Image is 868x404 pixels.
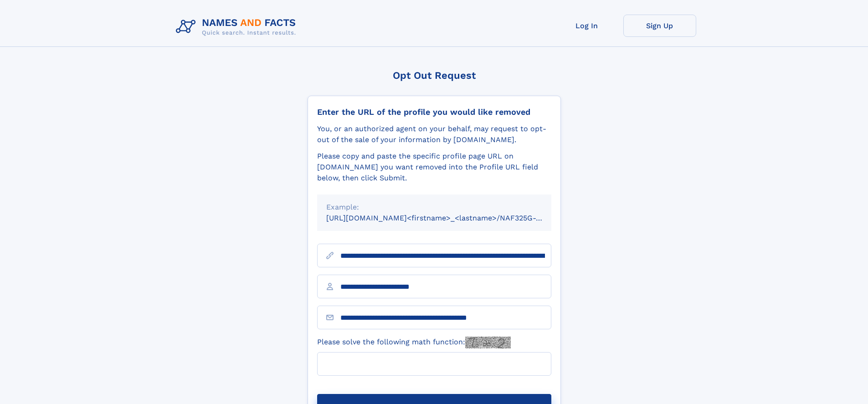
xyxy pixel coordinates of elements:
img: Logo Names and Facts [172,15,303,39]
div: Example: [326,202,542,213]
small: [URL][DOMAIN_NAME]<firstname>_<lastname>/NAF325G-xxxxxxxx [326,214,569,222]
label: Please solve the following math function: [317,337,511,348]
a: Sign Up [623,15,696,37]
div: You, or an authorized agent on your behalf, may request to opt-out of the sale of your informatio... [317,123,551,145]
div: Opt Out Request [308,70,561,81]
div: Please copy and paste the specific profile page URL on [DOMAIN_NAME] you want removed into the Pr... [317,151,551,184]
div: Enter the URL of the profile you would like removed [317,107,551,117]
a: Log In [550,15,623,37]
